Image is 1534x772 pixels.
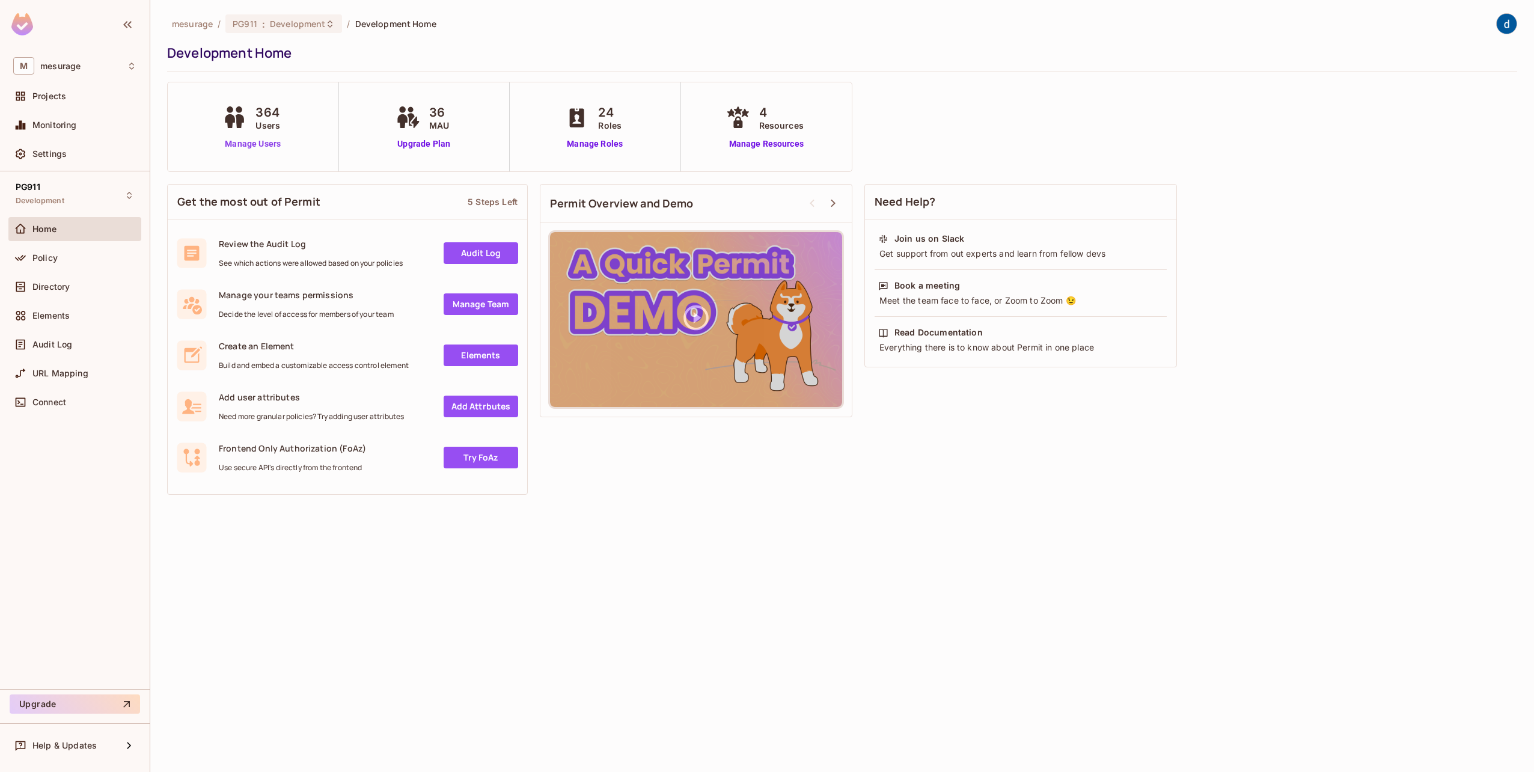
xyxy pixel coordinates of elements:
[16,196,64,206] span: Development
[233,18,257,29] span: PG911
[261,19,266,29] span: :
[562,138,628,150] a: Manage Roles
[32,369,88,378] span: URL Mapping
[894,326,983,339] div: Read Documentation
[878,342,1163,354] div: Everything there is to know about Permit in one place
[219,361,409,370] span: Build and embed a customizable access control element
[429,103,449,121] span: 36
[13,57,34,75] span: M
[219,412,404,421] span: Need more granular policies? Try adding user attributes
[444,293,518,315] a: Manage Team
[444,242,518,264] a: Audit Log
[550,196,694,211] span: Permit Overview and Demo
[32,91,66,101] span: Projects
[219,238,403,250] span: Review the Audit Log
[878,295,1163,307] div: Meet the team face to face, or Zoom to Zoom 😉
[219,310,394,319] span: Decide the level of access for members of your team
[270,18,325,29] span: Development
[10,694,140,714] button: Upgrade
[218,18,221,29] li: /
[219,463,366,473] span: Use secure API's directly from the frontend
[32,311,70,320] span: Elements
[598,103,622,121] span: 24
[32,253,58,263] span: Policy
[878,248,1163,260] div: Get support from out experts and learn from fellow devs
[429,119,449,132] span: MAU
[759,103,804,121] span: 4
[875,194,936,209] span: Need Help?
[167,44,1511,62] div: Development Home
[177,194,320,209] span: Get the most out of Permit
[219,443,366,454] span: Frontend Only Authorization (FoAz)
[11,13,33,35] img: SReyMgAAAABJRU5ErkJggg==
[444,447,518,468] a: Try FoAz
[172,18,213,29] span: the active workspace
[355,18,436,29] span: Development Home
[219,391,404,403] span: Add user attributes
[32,282,70,292] span: Directory
[219,340,409,352] span: Create an Element
[1497,14,1517,34] img: dev 911gcl
[40,61,81,71] span: Workspace: mesurage
[468,196,518,207] div: 5 Steps Left
[393,138,455,150] a: Upgrade Plan
[598,119,622,132] span: Roles
[444,345,518,366] a: Elements
[32,120,77,130] span: Monitoring
[219,259,403,268] span: See which actions were allowed based on your policies
[32,340,72,349] span: Audit Log
[894,280,960,292] div: Book a meeting
[32,397,66,407] span: Connect
[16,182,40,192] span: PG911
[255,103,280,121] span: 364
[894,233,964,245] div: Join us on Slack
[759,119,804,132] span: Resources
[723,138,810,150] a: Manage Resources
[347,18,350,29] li: /
[32,224,57,234] span: Home
[444,396,518,417] a: Add Attrbutes
[32,149,67,159] span: Settings
[32,741,97,750] span: Help & Updates
[219,138,286,150] a: Manage Users
[255,119,280,132] span: Users
[219,289,394,301] span: Manage your teams permissions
